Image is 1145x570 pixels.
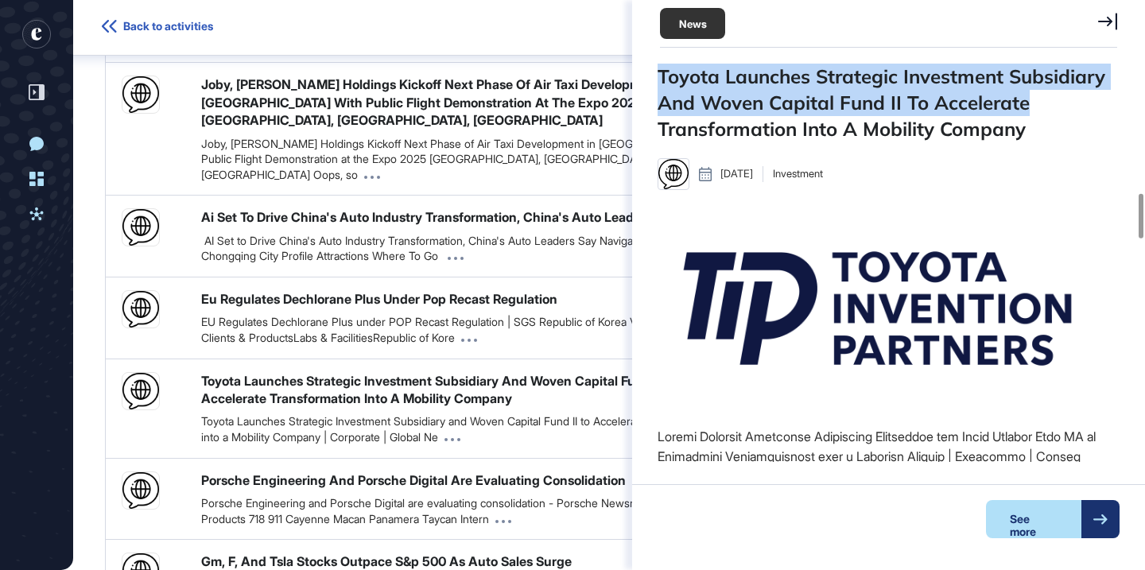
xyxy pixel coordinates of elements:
[201,314,743,345] div: EU Regulates Dechlorane Plus under POP Recast Regulation | SGS Republic of Korea Verify Documents...
[201,372,743,408] div: Toyota Launches Strategic Investment Subsidiary And Woven Capital Fund II To Accelerate Transform...
[102,20,213,35] a: Back to activities
[122,373,159,409] img: placeholder.png
[763,166,823,182] div: Investment
[201,76,743,129] div: Joby, [PERSON_NAME] Holdings Kickoff Next Phase Of Air Taxi Development In [GEOGRAPHIC_DATA] With...
[201,290,557,308] div: Eu Regulates Dechlorane Plus Under Pop Recast Regulation
[658,159,689,189] img: placeholder.png
[123,20,213,33] span: Back to activities
[22,20,51,48] div: entrapeer-logo
[986,500,1120,538] a: See more
[201,471,626,489] div: Porsche Engineering And Porsche Digital Are Evaluating Consolidation
[201,208,677,226] div: Ai Set To Drive China's Auto Industry Transformation, China's Auto Leaders Say
[122,472,159,509] img: placeholder.png
[201,495,743,526] div: Porsche Engineering and Porsche Digital are evaluating consolidation - Porsche Newsroom Products ...
[122,209,159,246] img: placeholder.png
[658,209,1097,408] img: 20250930_01_ogp.png
[122,291,159,328] img: placeholder.png
[201,233,743,264] div: AI Set to Drive China's Auto Industry Transformation, China's Auto Leaders Say Navigate HOME TOUR...
[122,76,159,113] img: placeholder.png
[699,166,753,182] div: [DATE]
[660,8,725,39] div: News
[201,413,743,444] div: Toyota Launches Strategic Investment Subsidiary and Woven Capital Fund II to Accelerate Transform...
[201,553,572,570] div: Gm, F, And Tsla Stocks Outpace S&p 500 As Auto Sales Surge
[986,500,1081,538] div: See more
[658,64,1120,142] div: Toyota Launches Strategic Investment Subsidiary And Woven Capital Fund II To Accelerate Transform...
[201,136,743,183] div: Joby, [PERSON_NAME] Holdings Kickoff Next Phase of Air Taxi Development in [GEOGRAPHIC_DATA] with...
